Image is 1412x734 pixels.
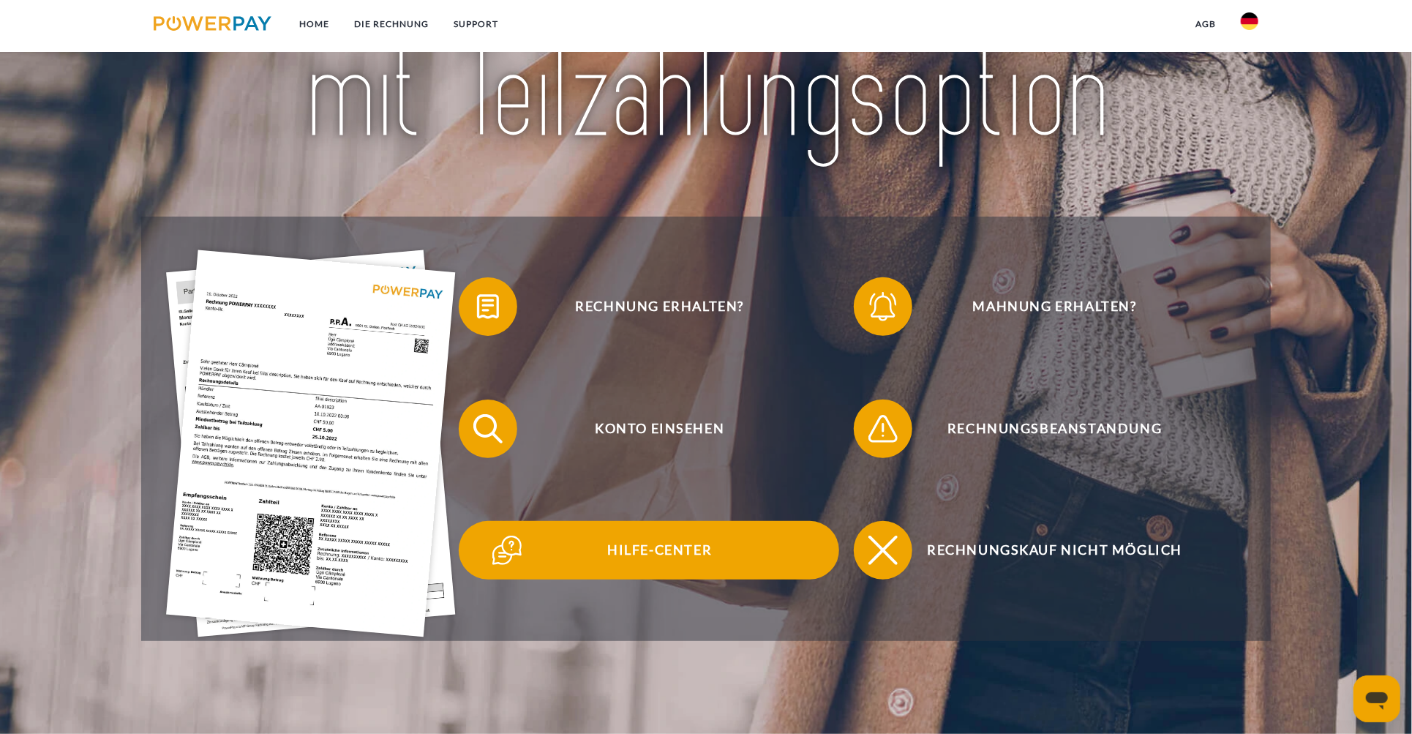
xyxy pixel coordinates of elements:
img: single_invoice_powerpay_de.jpg [166,250,456,637]
span: Rechnungskauf nicht möglich [876,521,1234,580]
span: Hilfe-Center [481,521,839,580]
button: Rechnungskauf nicht möglich [854,521,1234,580]
button: Konto einsehen [459,400,839,458]
span: Rechnung erhalten? [481,277,839,336]
button: Rechnungsbeanstandung [854,400,1234,458]
img: qb_bell.svg [865,288,901,325]
span: Rechnungsbeanstandung [876,400,1234,458]
img: logo-powerpay.svg [154,16,271,31]
img: qb_warning.svg [865,411,901,447]
a: SUPPORT [441,11,511,37]
span: Konto einsehen [481,400,839,458]
button: Hilfe-Center [459,521,839,580]
span: Mahnung erhalten? [876,277,1234,336]
img: qb_close.svg [865,532,901,569]
a: DIE RECHNUNG [342,11,441,37]
img: qb_search.svg [470,411,506,447]
a: agb [1183,11,1228,37]
a: Home [287,11,342,37]
img: de [1241,12,1258,30]
iframe: Schaltfläche zum Öffnen des Messaging-Fensters [1353,675,1400,722]
img: qb_bill.svg [470,288,506,325]
button: Mahnung erhalten? [854,277,1234,336]
img: qb_help.svg [489,532,525,569]
button: Rechnung erhalten? [459,277,839,336]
